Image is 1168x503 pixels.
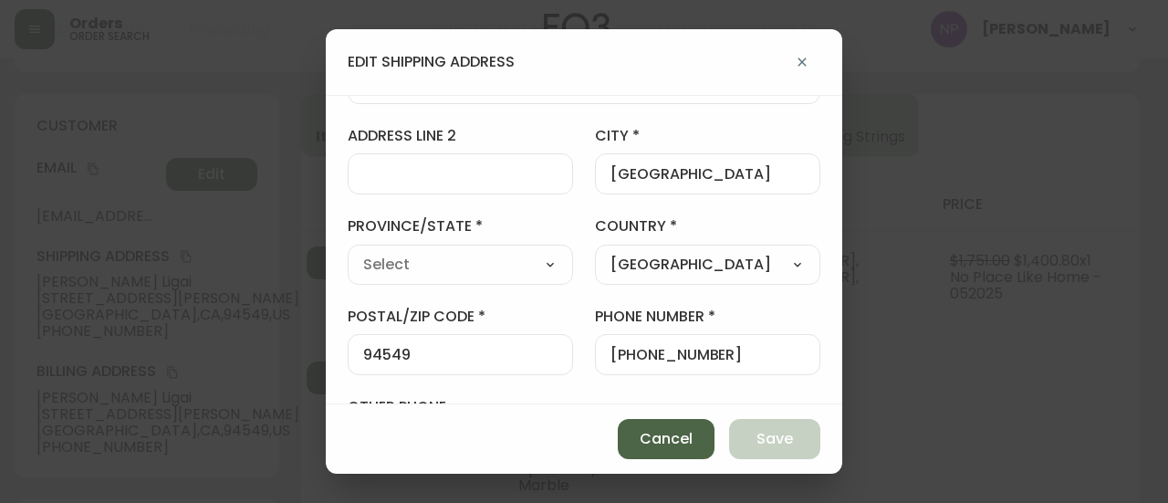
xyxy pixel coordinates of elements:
[595,307,820,327] label: phone number
[348,216,573,236] label: province/state
[640,429,693,449] span: Cancel
[348,397,573,417] label: other phone
[618,419,714,459] button: Cancel
[348,126,573,146] label: address line 2
[595,216,820,236] label: country
[348,52,515,72] h4: edit shipping address
[595,126,820,146] label: city
[348,307,573,327] label: postal/zip code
